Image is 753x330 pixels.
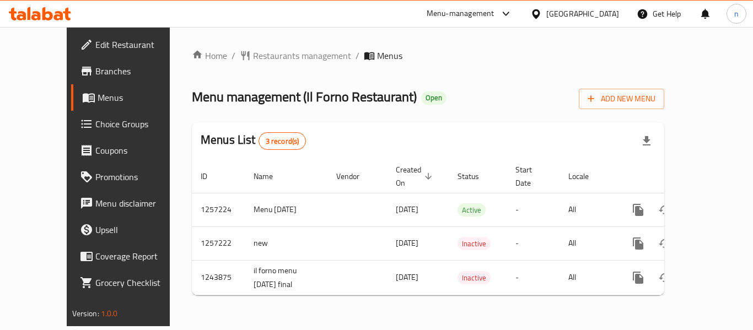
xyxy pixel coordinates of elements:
div: Export file [633,128,660,154]
table: enhanced table [192,160,740,295]
a: Menus [71,84,192,111]
div: Open [421,91,447,105]
button: Change Status [652,197,678,223]
span: Menus [98,91,184,104]
span: Vendor [336,170,374,183]
h2: Menus List [201,132,306,150]
div: Inactive [458,271,491,284]
span: Name [254,170,287,183]
span: Active [458,204,486,217]
div: [GEOGRAPHIC_DATA] [546,8,619,20]
span: Grocery Checklist [95,276,184,289]
a: Promotions [71,164,192,190]
button: more [625,264,652,291]
button: more [625,197,652,223]
span: [DATE] [396,236,418,250]
button: Add New Menu [579,89,664,109]
a: Edit Restaurant [71,31,192,58]
td: - [507,260,560,295]
span: [DATE] [396,270,418,284]
a: Restaurants management [240,49,351,62]
span: Choice Groups [95,117,184,131]
span: Inactive [458,237,491,250]
span: Locale [568,170,603,183]
a: Upsell [71,217,192,243]
td: 1257224 [192,193,245,226]
span: Start Date [515,163,546,190]
td: new [245,226,327,260]
td: - [507,193,560,226]
td: Menu [DATE] [245,193,327,226]
span: Add New Menu [588,92,655,106]
div: Total records count [259,132,306,150]
td: 1257222 [192,226,245,260]
button: Change Status [652,264,678,291]
td: All [560,260,616,295]
span: [DATE] [396,202,418,217]
div: Inactive [458,237,491,250]
span: Edit Restaurant [95,38,184,51]
td: All [560,226,616,260]
span: Menu management ( Il Forno Restaurant ) [192,84,417,109]
span: Menus [377,49,402,62]
span: n [734,8,739,20]
span: 3 record(s) [259,136,306,147]
a: Coupons [71,137,192,164]
nav: breadcrumb [192,49,664,62]
td: All [560,193,616,226]
span: 1.0.0 [101,306,118,321]
span: Inactive [458,272,491,284]
a: Grocery Checklist [71,269,192,296]
th: Actions [616,160,740,193]
span: Status [458,170,493,183]
span: Menu disclaimer [95,197,184,210]
button: Change Status [652,230,678,257]
div: Menu-management [427,7,494,20]
li: / [356,49,359,62]
span: Coupons [95,144,184,157]
span: ID [201,170,222,183]
li: / [232,49,235,62]
span: Created On [396,163,435,190]
a: Branches [71,58,192,84]
td: 1243875 [192,260,245,295]
td: il forno menu [DATE] final [245,260,327,295]
a: Home [192,49,227,62]
span: Restaurants management [253,49,351,62]
a: Coverage Report [71,243,192,269]
span: Upsell [95,223,184,236]
button: more [625,230,652,257]
td: - [507,226,560,260]
a: Choice Groups [71,111,192,137]
span: Coverage Report [95,250,184,263]
span: Open [421,93,447,102]
span: Promotions [95,170,184,183]
a: Menu disclaimer [71,190,192,217]
span: Branches [95,64,184,78]
span: Version: [72,306,99,321]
